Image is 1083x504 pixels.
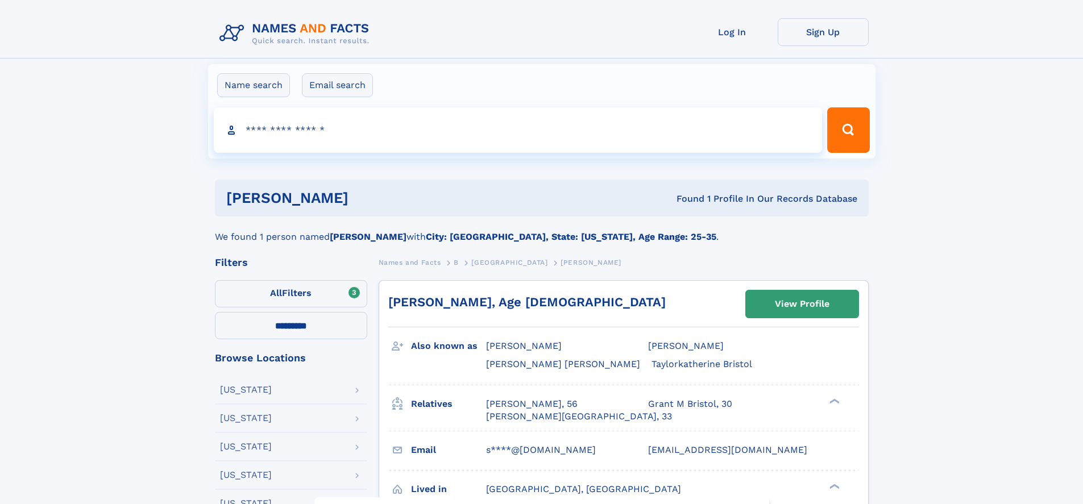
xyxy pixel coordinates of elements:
span: [PERSON_NAME] [PERSON_NAME] [486,359,640,369]
a: Log In [687,18,778,46]
div: [US_STATE] [220,414,272,423]
div: We found 1 person named with . [215,216,869,244]
label: Email search [302,73,373,97]
span: [GEOGRAPHIC_DATA] [471,259,547,266]
input: search input [214,107,823,153]
span: [PERSON_NAME] [486,340,562,351]
div: View Profile [775,291,829,317]
span: All [270,288,282,298]
div: Found 1 Profile In Our Records Database [512,193,857,205]
a: [GEOGRAPHIC_DATA] [471,255,547,269]
a: View Profile [746,290,858,318]
button: Search Button [827,107,869,153]
h3: Relatives [411,394,486,414]
div: [US_STATE] [220,470,272,480]
div: ❯ [827,397,840,405]
span: [PERSON_NAME] [648,340,724,351]
span: B [454,259,459,266]
a: Sign Up [778,18,869,46]
span: Taylorkatherine Bristol [652,359,752,369]
label: Filters [215,280,367,307]
div: [US_STATE] [220,385,272,394]
div: Filters [215,257,367,268]
h3: Also known as [411,336,486,356]
h3: Email [411,440,486,460]
b: [PERSON_NAME] [330,231,406,242]
h1: [PERSON_NAME] [226,191,513,205]
div: Browse Locations [215,353,367,363]
a: B [454,255,459,269]
span: [GEOGRAPHIC_DATA], [GEOGRAPHIC_DATA] [486,484,681,494]
a: Grant M Bristol, 30 [648,398,732,410]
span: [PERSON_NAME] [561,259,621,266]
label: Name search [217,73,290,97]
img: Logo Names and Facts [215,18,379,49]
a: [PERSON_NAME], Age [DEMOGRAPHIC_DATA] [388,295,666,309]
a: [PERSON_NAME][GEOGRAPHIC_DATA], 33 [486,410,672,423]
h3: Lived in [411,480,486,499]
b: City: [GEOGRAPHIC_DATA], State: [US_STATE], Age Range: 25-35 [426,231,716,242]
a: Names and Facts [379,255,441,269]
span: [EMAIL_ADDRESS][DOMAIN_NAME] [648,444,807,455]
a: [PERSON_NAME], 56 [486,398,578,410]
div: ❯ [827,482,840,490]
div: [US_STATE] [220,442,272,451]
